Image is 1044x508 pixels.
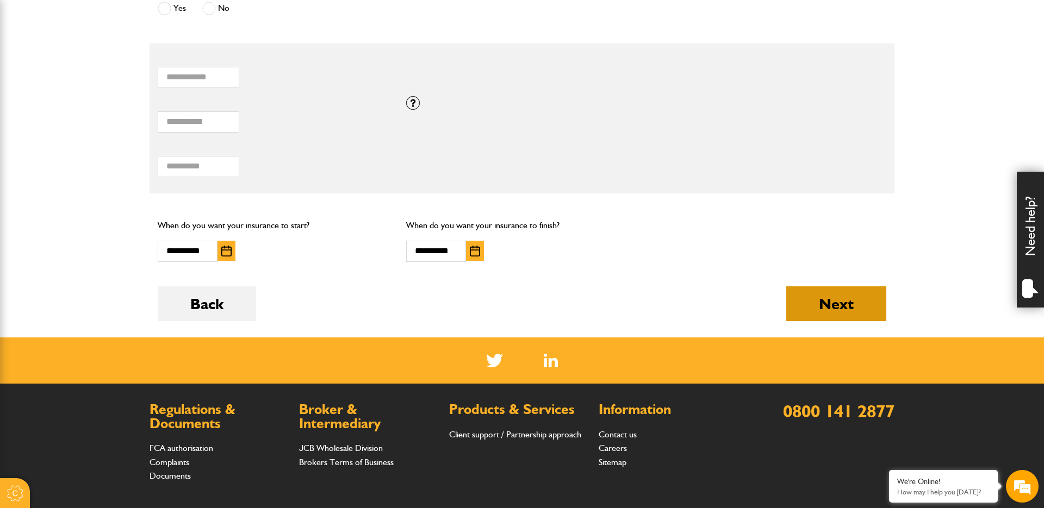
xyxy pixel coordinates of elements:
[544,354,558,367] a: LinkedIn
[299,403,438,430] h2: Broker & Intermediary
[178,5,204,32] div: Minimize live chat window
[150,457,189,467] a: Complaints
[150,471,191,481] a: Documents
[599,429,637,440] a: Contact us
[786,286,886,321] button: Next
[544,354,558,367] img: Linked In
[486,354,503,367] img: Twitter
[158,218,390,233] p: When do you want your insurance to start?
[202,2,229,15] label: No
[897,488,990,496] p: How may I help you today?
[14,101,198,124] input: Enter your last name
[14,133,198,156] input: Enter your email address
[14,165,198,189] input: Enter your phone number
[599,403,737,417] h2: Information
[599,457,626,467] a: Sitemap
[783,400,894,422] a: 0800 141 2877
[299,457,394,467] a: Brokers Terms of Business
[14,197,198,325] textarea: Type your message and hit 'Enter'
[449,429,581,440] a: Client support / Partnership approach
[158,2,186,15] label: Yes
[18,60,46,76] img: d_20077148190_company_1631870298795_20077148190
[150,403,288,430] h2: Regulations & Documents
[150,443,213,453] a: FCA authorisation
[148,335,197,349] em: Start Chat
[897,477,990,486] div: We're Online!
[406,218,638,233] p: When do you want your insurance to finish?
[1017,172,1044,308] div: Need help?
[158,286,256,321] button: Back
[57,61,183,75] div: Chat with us now
[221,246,232,256] img: Choose date
[299,443,383,453] a: JCB Wholesale Division
[599,443,627,453] a: Careers
[449,403,588,417] h2: Products & Services
[470,246,480,256] img: Choose date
